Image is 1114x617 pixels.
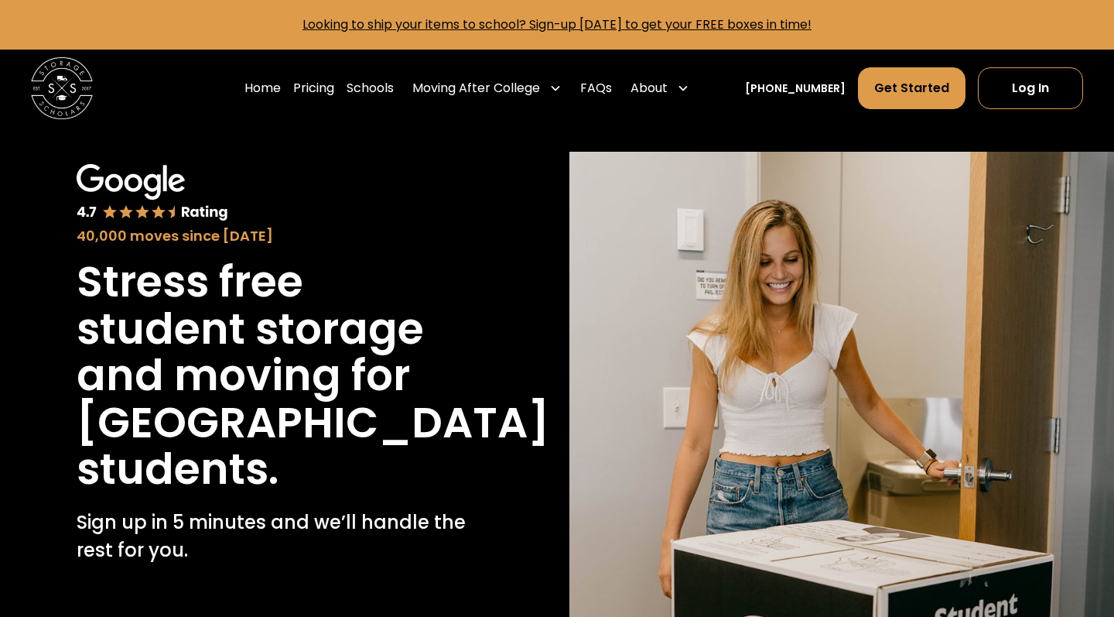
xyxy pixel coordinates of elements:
[293,67,334,110] a: Pricing
[406,67,568,110] div: Moving After College
[302,15,812,33] a: Looking to ship your items to school? Sign-up [DATE] to get your FREE boxes in time!
[624,67,695,110] div: About
[77,446,278,493] h1: students.
[77,509,469,564] p: Sign up in 5 minutes and we’ll handle the rest for you.
[31,57,93,119] a: home
[244,67,281,110] a: Home
[31,57,93,119] img: Storage Scholars main logo
[978,67,1083,109] a: Log In
[412,79,540,98] div: Moving After College
[77,259,469,399] h1: Stress free student storage and moving for
[745,81,846,97] a: [PHONE_NUMBER]
[77,164,228,222] img: Google 4.7 star rating
[77,225,469,246] div: 40,000 moves since [DATE]
[347,67,394,110] a: Schools
[580,67,612,110] a: FAQs
[77,399,549,447] h1: [GEOGRAPHIC_DATA]
[858,67,965,109] a: Get Started
[630,79,668,98] div: About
